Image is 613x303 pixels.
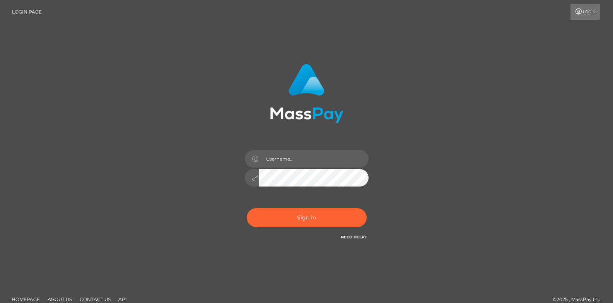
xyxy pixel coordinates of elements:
button: Sign in [247,208,367,227]
img: MassPay Login [270,64,343,123]
input: Username... [259,150,369,168]
a: Login Page [12,4,42,20]
a: Need Help? [341,235,367,240]
a: Login [570,4,600,20]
